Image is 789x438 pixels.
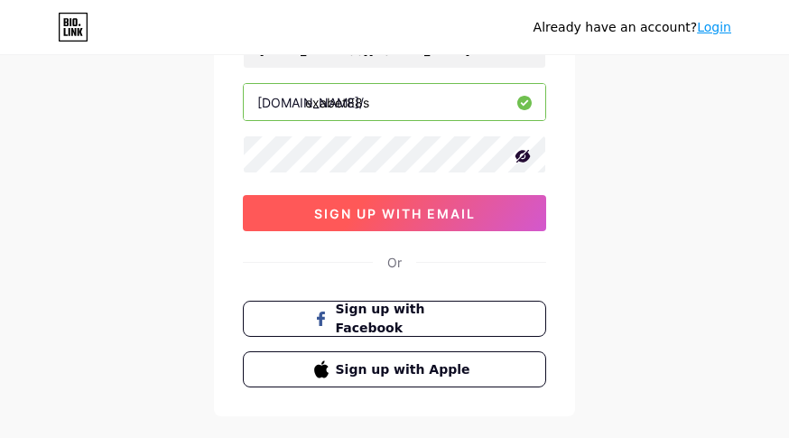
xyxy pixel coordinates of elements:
span: Sign up with Apple [336,360,476,379]
div: Or [387,253,402,272]
div: [DOMAIN_NAME]/ [257,93,364,112]
div: Already have an account? [534,18,731,37]
span: Sign up with Facebook [336,300,476,338]
button: sign up with email [243,195,546,231]
a: Login [697,20,731,34]
input: username [244,84,545,120]
button: Sign up with Facebook [243,301,546,337]
span: sign up with email [314,206,476,221]
button: Sign up with Apple [243,351,546,387]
